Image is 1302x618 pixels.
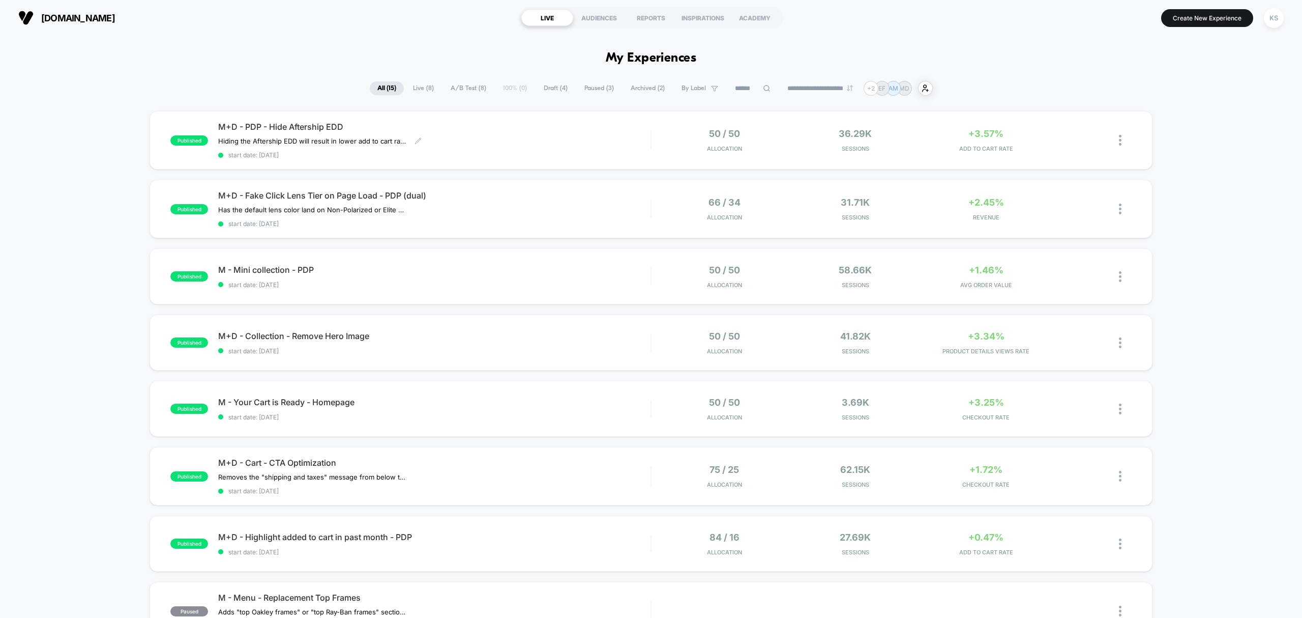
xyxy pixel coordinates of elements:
span: REVENUE [923,214,1049,221]
span: 84 / 16 [709,532,739,543]
span: M - Menu - Replacement Top Frames [218,593,650,603]
div: INSPIRATIONS [677,10,729,26]
span: start date: [DATE] [218,413,650,421]
span: published [170,271,208,282]
span: start date: [DATE] [218,487,650,495]
span: [DOMAIN_NAME] [41,13,115,23]
span: +2.45% [968,197,1004,208]
span: A/B Test ( 8 ) [443,81,494,95]
span: Allocation [707,282,742,289]
span: M - Mini collection - PDP [218,265,650,275]
span: start date: [DATE] [218,548,650,556]
span: 58.66k [839,265,872,275]
span: 50 / 50 [709,331,740,342]
span: Live ( 8 ) [405,81,441,95]
span: 36.29k [839,128,872,139]
span: 66 / 34 [708,197,741,208]
button: [DOMAIN_NAME] [15,10,118,26]
span: published [170,404,208,414]
span: Sessions [792,348,918,355]
span: Allocation [707,549,742,556]
p: AM [889,85,898,92]
span: All ( 15 ) [370,81,404,95]
span: 27.69k [840,532,871,543]
span: AVG ORDER VALUE [923,282,1049,289]
span: 50 / 50 [709,265,740,275]
span: +1.72% [969,464,1002,475]
button: KS [1261,8,1287,29]
span: Allocation [707,348,742,355]
span: published [170,204,208,214]
span: start date: [DATE] [218,281,650,289]
span: 3.69k [842,397,869,408]
span: M+D - Highlight added to cart in past month - PDP [218,532,650,542]
span: ADD TO CART RATE [923,145,1049,152]
span: Sessions [792,282,918,289]
div: ACADEMY [729,10,781,26]
div: AUDIENCES [573,10,625,26]
span: Sessions [792,214,918,221]
span: Sessions [792,481,918,488]
span: published [170,338,208,348]
img: Visually logo [18,10,34,25]
span: Allocation [707,145,742,152]
span: +1.46% [969,265,1003,275]
span: Draft ( 4 ) [536,81,575,95]
span: Adds "top Oakley frames" or "top Ray-Ban frames" section to replacement lenses for Oakley and Ray... [218,608,407,616]
button: Create New Experience [1161,9,1253,27]
span: M+D - PDP - Hide Aftership EDD [218,122,650,132]
span: CHECKOUT RATE [923,481,1049,488]
span: Allocation [707,214,742,221]
img: close [1119,271,1121,282]
span: Archived ( 2 ) [623,81,672,95]
span: Sessions [792,549,918,556]
span: start date: [DATE] [218,220,650,228]
img: close [1119,539,1121,549]
img: close [1119,471,1121,482]
span: Sessions [792,145,918,152]
span: Hiding the Aftership EDD will result in lower add to cart rate and conversion rate [218,137,407,145]
img: close [1119,204,1121,214]
span: start date: [DATE] [218,347,650,355]
span: 50 / 50 [709,397,740,408]
img: close [1119,338,1121,348]
span: Sessions [792,414,918,421]
span: published [170,539,208,549]
span: Allocation [707,414,742,421]
div: REPORTS [625,10,677,26]
img: close [1119,135,1121,146]
span: Has the default lens color land on Non-Polarized or Elite Polarized to see if that performs bette... [218,206,407,214]
span: M+D - Collection - Remove Hero Image [218,331,650,341]
span: Allocation [707,481,742,488]
span: start date: [DATE] [218,151,650,159]
span: CHECKOUT RATE [923,414,1049,421]
p: EF [878,85,885,92]
span: M - Your Cart is Ready - Homepage [218,397,650,407]
div: KS [1264,8,1284,28]
span: 62.15k [840,464,870,475]
span: published [170,135,208,146]
span: PRODUCT DETAILS VIEWS RATE [923,348,1049,355]
span: published [170,471,208,482]
span: Removes the "shipping and taxes" message from below the CTA and replaces it with message about re... [218,473,407,481]
span: By Label [682,85,706,92]
span: 31.71k [841,197,870,208]
span: M+D - Cart - CTA Optimization [218,458,650,468]
img: close [1119,404,1121,414]
h1: My Experiences [606,51,697,66]
span: 75 / 25 [709,464,739,475]
span: ADD TO CART RATE [923,549,1049,556]
span: +3.25% [968,397,1004,408]
span: +0.47% [968,532,1003,543]
img: close [1119,606,1121,616]
span: 50 / 50 [709,128,740,139]
div: LIVE [521,10,573,26]
span: Paused ( 3 ) [577,81,622,95]
span: +3.34% [968,331,1004,342]
span: paused [170,606,208,616]
img: end [847,85,853,91]
div: + 2 [864,81,878,96]
span: 41.82k [840,331,871,342]
span: +3.57% [968,128,1003,139]
span: M+D - Fake Click Lens Tier on Page Load - PDP (dual) [218,190,650,201]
